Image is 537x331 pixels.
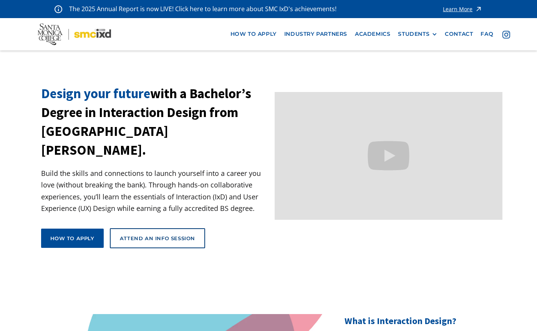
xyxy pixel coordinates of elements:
[41,85,150,102] span: Design your future
[475,4,482,14] img: icon - arrow - alert
[502,31,510,38] img: icon - instagram
[41,167,269,214] p: Build the skills and connections to launch yourself into a career you love (without breaking the ...
[398,31,429,37] div: STUDENTS
[345,314,496,328] h2: What is Interaction Design?
[351,27,394,41] a: Academics
[227,27,280,41] a: how to apply
[280,27,351,41] a: industry partners
[38,23,111,45] img: Santa Monica College - SMC IxD logo
[120,235,195,242] div: Attend an Info Session
[441,27,477,41] a: contact
[41,229,104,248] a: How to apply
[50,235,94,242] div: How to apply
[110,228,205,248] a: Attend an Info Session
[443,7,472,12] div: Learn More
[398,31,437,37] div: STUDENTS
[55,5,62,13] img: icon - information - alert
[69,4,337,14] p: The 2025 Annual Report is now LIVE! Click here to learn more about SMC IxD's achievements!
[275,92,502,220] iframe: Design your future with a Bachelor's Degree in Interaction Design from Santa Monica College
[41,84,269,160] h1: with a Bachelor’s Degree in Interaction Design from [GEOGRAPHIC_DATA][PERSON_NAME].
[443,4,482,14] a: Learn More
[477,27,497,41] a: faq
